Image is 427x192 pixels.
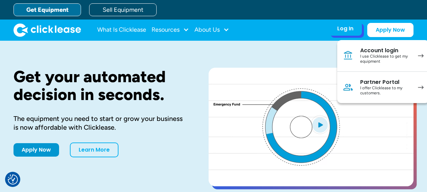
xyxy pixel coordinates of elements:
[8,174,18,185] button: Consent Preferences
[418,54,424,58] img: arrow
[14,23,81,37] img: Clicklease logo
[14,143,59,157] a: Apply Now
[360,79,411,86] div: Partner Portal
[337,25,353,32] div: Log In
[152,23,189,37] div: Resources
[209,68,413,186] a: open lightbox
[194,23,229,37] div: About Us
[343,82,353,93] img: Person icon
[311,115,329,134] img: Blue play button logo on a light blue circular background
[418,86,424,89] img: arrow
[360,86,411,96] div: I offer Clicklease to my customers.
[8,174,18,185] img: Revisit consent button
[360,47,411,54] div: Account login
[89,3,157,16] a: Sell Equipment
[14,114,187,132] div: The equipment you need to start or grow your business is now affordable with Clicklease.
[14,3,81,16] a: Get Equipment
[14,23,81,37] a: home
[367,23,413,37] a: Apply Now
[97,23,146,37] a: What Is Clicklease
[343,50,353,61] img: Bank icon
[70,142,118,157] a: Learn More
[360,54,411,64] div: I use Clicklease to get my equipment
[14,68,187,103] h1: Get your automated decision in seconds.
